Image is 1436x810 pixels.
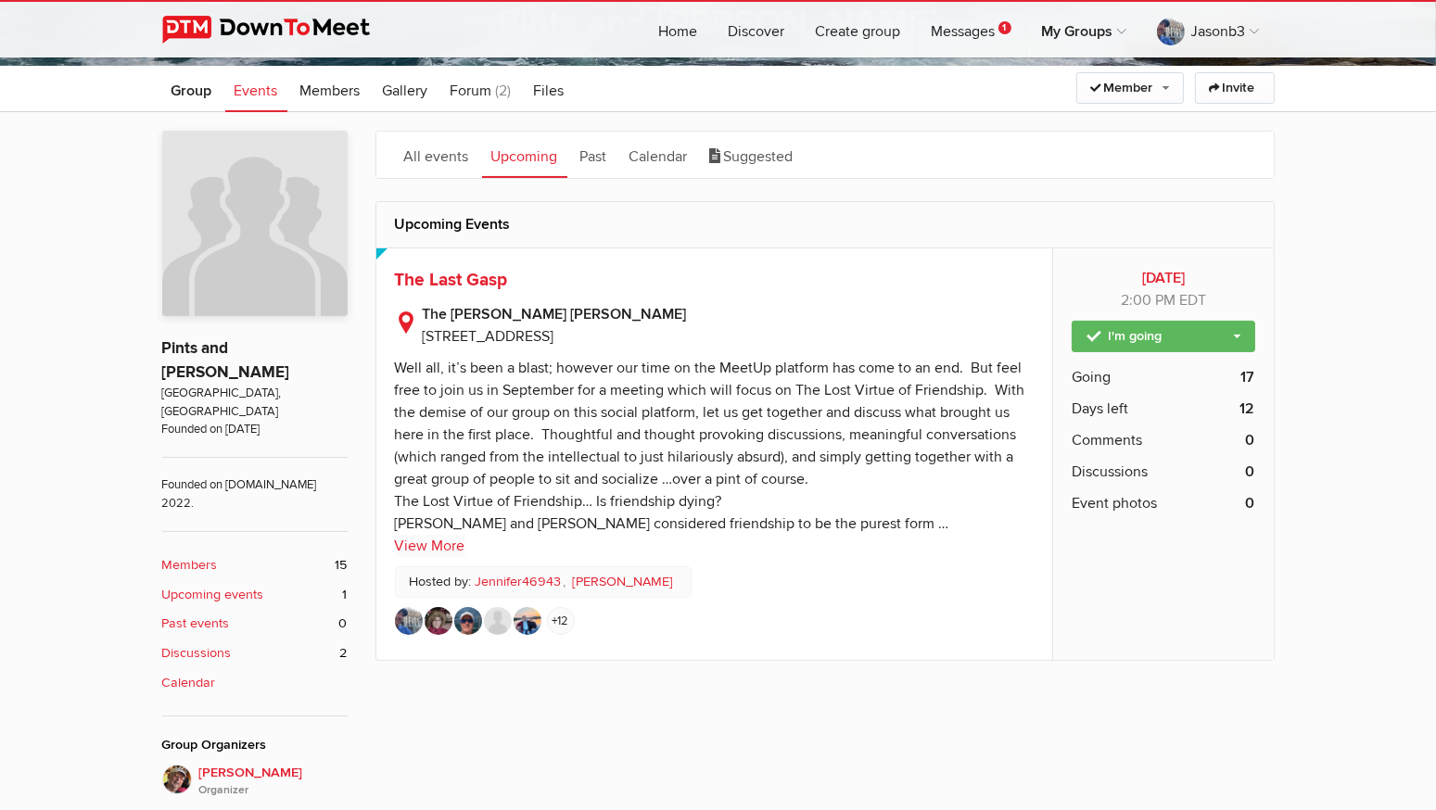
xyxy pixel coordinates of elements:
[1240,398,1255,420] b: 12
[162,643,232,664] b: Discussions
[340,643,348,664] span: 2
[162,338,290,382] a: Pints and [PERSON_NAME]
[454,607,482,635] img: Mistersauga43490
[423,327,554,346] span: [STREET_ADDRESS]
[339,614,348,634] span: 0
[714,2,800,57] a: Discover
[573,572,674,592] a: [PERSON_NAME]
[1072,461,1148,483] span: Discussions
[525,66,574,112] a: Files
[496,82,512,100] span: (2)
[1142,2,1274,57] a: Jasonb3
[701,132,803,178] a: Suggested
[162,614,230,634] b: Past events
[162,555,218,576] b: Members
[395,535,465,557] a: View More
[1246,429,1255,451] b: 0
[162,614,348,634] a: Past events 0
[1072,267,1254,289] b: [DATE]
[162,131,348,316] img: Pints and Peterson
[1072,429,1142,451] span: Comments
[441,66,521,112] a: Forum (2)
[162,385,348,421] span: [GEOGRAPHIC_DATA], [GEOGRAPHIC_DATA]
[1072,492,1157,514] span: Event photos
[162,421,348,438] span: Founded on [DATE]
[534,82,565,100] span: Files
[162,735,348,755] div: Group Organizers
[1076,72,1184,104] a: Member
[451,82,492,100] span: Forum
[482,132,567,178] a: Upcoming
[1246,461,1255,483] b: 0
[162,457,348,513] span: Founded on [DOMAIN_NAME] 2022.
[162,66,222,112] a: Group
[998,21,1011,34] span: 1
[199,763,348,800] span: [PERSON_NAME]
[476,572,566,592] a: Jennifer46943
[395,202,1255,247] h2: Upcoming Events
[162,16,399,44] img: DownToMeet
[1072,321,1254,352] a: I'm going
[1241,366,1255,388] b: 17
[199,782,348,799] i: Organizer
[1179,291,1206,310] span: America/Toronto
[1027,2,1141,57] a: My Groups
[1195,72,1275,104] a: Invite
[395,566,692,598] p: Hosted by:
[1072,366,1111,388] span: Going
[162,765,192,794] img: Jim Stewart
[644,2,713,57] a: Home
[571,132,616,178] a: Past
[1072,398,1128,420] span: Days left
[395,607,423,635] img: Jasonb3
[374,66,438,112] a: Gallery
[547,607,575,635] a: +12
[343,585,348,605] span: 1
[395,269,508,291] a: The Last Gasp
[291,66,370,112] a: Members
[235,82,278,100] span: Events
[395,132,478,178] a: All events
[383,82,428,100] span: Gallery
[162,765,348,800] a: [PERSON_NAME]Organizer
[162,643,348,664] a: Discussions 2
[225,66,287,112] a: Events
[162,673,348,693] a: Calendar
[162,585,348,605] a: Upcoming events 1
[620,132,697,178] a: Calendar
[336,555,348,576] span: 15
[425,607,452,635] img: Paulanomial
[162,673,216,693] b: Calendar
[395,359,1025,533] div: Well all, it’s been a blast; however our time on the MeetUp platform has come to an end. But feel...
[514,607,541,635] img: Gregg30
[162,585,264,605] b: Upcoming events
[1246,492,1255,514] b: 0
[300,82,361,100] span: Members
[484,607,512,635] img: Silverbob
[172,82,212,100] span: Group
[1121,291,1175,310] span: 2:00 PM
[423,303,1035,325] b: The [PERSON_NAME] [PERSON_NAME]
[162,555,348,576] a: Members 15
[917,2,1026,57] a: Messages1
[801,2,916,57] a: Create group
